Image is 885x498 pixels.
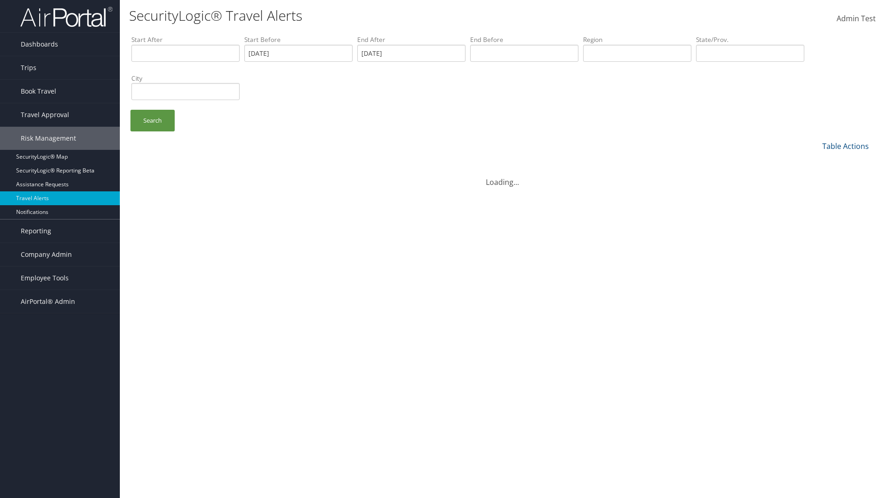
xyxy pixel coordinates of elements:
span: Employee Tools [21,267,69,290]
span: AirPortal® Admin [21,290,75,313]
span: Dashboards [21,33,58,56]
label: End After [357,35,466,44]
span: Travel Approval [21,103,69,126]
span: Reporting [21,219,51,243]
a: Table Actions [822,141,869,151]
label: Start After [131,35,240,44]
label: End Before [470,35,578,44]
label: Region [583,35,691,44]
div: Loading... [129,166,876,188]
a: Admin Test [837,5,876,33]
span: Book Travel [21,80,56,103]
label: Start Before [244,35,353,44]
span: Risk Management [21,127,76,150]
label: City [131,74,240,83]
img: airportal-logo.png [20,6,112,28]
span: Trips [21,56,36,79]
span: Company Admin [21,243,72,266]
a: Search [130,110,175,131]
label: State/Prov. [696,35,804,44]
span: Admin Test [837,13,876,24]
h1: SecurityLogic® Travel Alerts [129,6,627,25]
